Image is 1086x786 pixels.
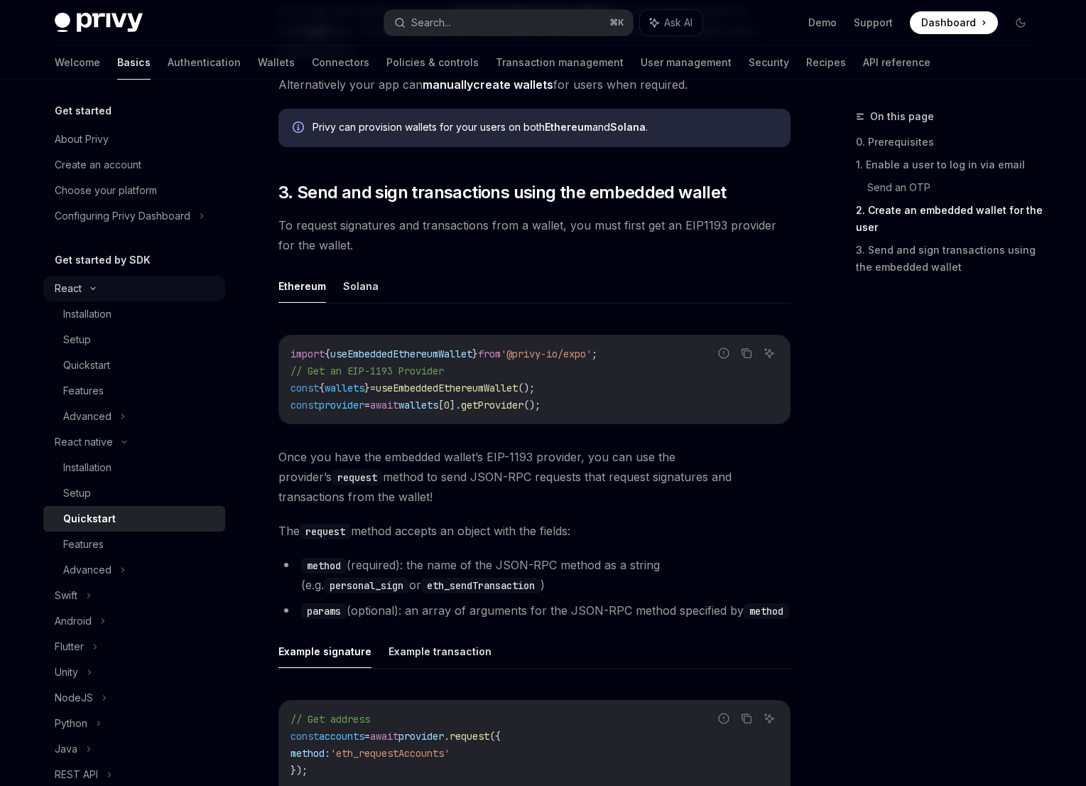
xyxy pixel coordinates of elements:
span: Dashboard [921,16,976,30]
a: Installation [43,301,225,327]
span: useEmbeddedEthereumWallet [330,348,472,360]
span: { [325,348,330,360]
button: Example signature [278,635,371,668]
span: [ [438,399,444,411]
span: = [370,382,376,394]
span: The method accepts an object with the fields: [278,521,791,541]
div: REST API [55,766,98,783]
span: '@privy-io/expo' [501,348,592,360]
a: Setup [43,327,225,352]
div: Advanced [63,408,112,425]
span: wallets [398,399,438,411]
a: 2. Create an embedded wallet for the user [856,199,1043,239]
strong: manually [423,77,473,92]
span: import [290,348,325,360]
button: Ask AI [760,709,778,728]
div: Python [55,715,87,732]
a: Installation [43,455,225,480]
div: Features [63,536,104,553]
span: { [319,382,325,394]
code: method [301,558,347,574]
button: Copy the contents from the code block [737,709,756,728]
div: Advanced [63,561,112,578]
span: await [370,399,398,411]
span: provider [319,399,364,411]
a: Choose your platform [43,178,225,203]
a: 3. Send and sign transactions using the embedded wallet [856,239,1043,279]
div: Quickstart [63,510,116,527]
code: params [301,603,347,619]
span: // Get address [290,713,370,726]
a: Wallets [258,45,295,80]
div: Setup [63,331,91,348]
div: Features [63,382,104,399]
a: Authentication [168,45,241,80]
div: Configuring Privy Dashboard [55,208,190,225]
a: Recipes [806,45,846,80]
div: Android [55,613,92,630]
span: ({ [489,730,501,743]
span: . [444,730,450,743]
code: personal_sign [324,578,409,593]
code: request [332,470,383,485]
a: Create an account [43,152,225,178]
span: (); [523,399,541,411]
span: (); [518,382,535,394]
a: Basics [117,45,151,80]
span: // Get an EIP-1193 Provider [290,365,444,377]
a: Quickstart [43,506,225,532]
div: Flutter [55,638,84,655]
button: Ask AI [640,10,702,36]
code: eth_sendTransaction [421,578,541,593]
span: }); [290,764,308,777]
span: provider [398,730,444,743]
svg: Info [293,122,307,136]
strong: Ethereum [545,121,592,133]
button: Report incorrect code [715,344,733,362]
a: Setup [43,480,225,506]
a: Support [854,16,893,30]
span: const [290,399,319,411]
span: const [290,730,319,743]
div: React native [55,434,113,451]
div: React [55,280,82,297]
span: const [290,382,319,394]
span: Alternatively your app can for users when required. [278,75,791,95]
a: Welcome [55,45,100,80]
div: Setup [63,485,91,502]
a: Security [749,45,789,80]
span: 0 [444,399,450,411]
div: Quickstart [63,357,110,374]
a: Quickstart [43,352,225,378]
a: API reference [863,45,930,80]
a: Send an OTP [867,176,1043,199]
div: Unity [55,664,78,681]
strong: Solana [610,121,646,133]
span: await [370,730,398,743]
span: = [364,730,370,743]
button: Example transaction [389,635,492,668]
span: accounts [319,730,364,743]
div: Choose your platform [55,182,157,199]
a: Policies & controls [386,45,479,80]
button: Toggle dark mode [1009,11,1032,34]
a: Demo [808,16,837,30]
a: About Privy [43,126,225,152]
div: NodeJS [55,689,93,706]
span: } [472,348,478,360]
a: manuallycreate wallets [423,77,553,92]
span: method: [290,747,330,760]
button: Ask AI [760,344,778,362]
span: wallets [325,382,364,394]
a: Features [43,378,225,404]
div: Search... [411,14,451,31]
button: Solana [343,269,379,303]
span: Ask AI [664,16,693,30]
div: Java [55,741,77,758]
span: ]. [450,399,461,411]
li: (required): the name of the JSON-RPC method as a string (e.g. or ) [278,555,791,595]
button: Search...⌘K [384,10,633,36]
h5: Get started [55,102,112,119]
span: getProvider [461,399,523,411]
a: 1. Enable a user to log in via email [856,154,1043,176]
